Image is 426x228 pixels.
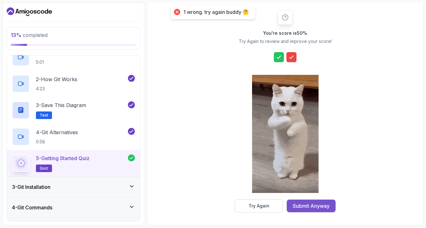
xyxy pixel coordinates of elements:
p: 3 - Save this diagram [36,101,86,109]
button: Try Again [235,199,283,213]
p: 4 - Git Alternatives [36,129,78,136]
p: Try Again to review and improve your score! [239,38,332,45]
img: cool-cat [252,75,319,193]
a: Dashboard [7,7,52,17]
span: Text [40,113,48,118]
button: 3-Save this diagramText [12,101,135,119]
button: 4-Git Alternatives0:58 [12,128,135,146]
p: 0:58 [36,139,78,145]
button: 1-What Is Git5:01 [12,48,135,66]
span: quiz [40,166,48,171]
span: 13 % [11,32,21,38]
div: Submit Anyway [293,202,330,210]
p: 4:23 [36,86,77,92]
p: 5 - Getting Started Quiz [36,154,89,162]
button: 2-How Git Works4:23 [12,75,135,93]
h3: 4 - Git Commands [12,204,52,211]
h2: You're score is 50 % [263,30,307,36]
button: 3-Git Installation [7,177,140,197]
div: Try Again [249,203,269,209]
button: 5-Getting Started Quizquiz [12,154,135,172]
h3: 3 - Git Installation [12,183,50,191]
p: 5:01 [36,59,66,65]
button: Submit Anyway [287,200,336,212]
div: 1 wrong. try again buddy 🤔 [183,9,249,15]
button: 4-Git Commands [7,197,140,218]
p: 2 - How Git Works [36,75,77,83]
span: completed [11,32,48,38]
